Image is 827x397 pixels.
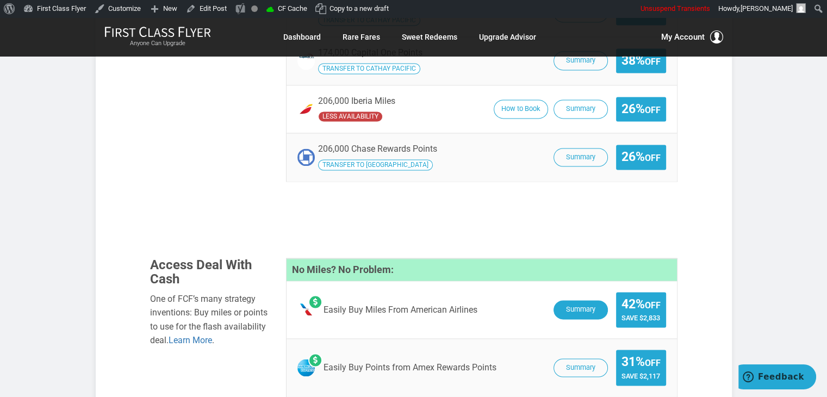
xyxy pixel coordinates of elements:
[104,40,211,47] small: Anyone Can Upgrade
[150,258,270,287] h3: Access Deal With Cash
[104,26,211,48] a: First Class FlyerAnyone Can Upgrade
[150,292,270,348] div: One of FCF’s many strategy inventions: Buy miles or points to use for the flash availability deal. .
[661,30,723,44] button: My Account
[645,358,661,368] small: Off
[318,144,437,154] span: 206,000 Chase Rewards Points
[324,305,477,315] span: Easily Buy Miles From American Airlines
[104,26,211,38] img: First Class Flyer
[479,27,536,47] a: Upgrade Advisor
[494,100,548,119] button: How to Book
[661,30,705,44] span: My Account
[287,258,677,281] h4: No Miles? No Problem:
[738,364,816,392] iframe: Opens a widget where you can find more information
[554,300,608,319] button: Summary
[324,363,496,373] span: Easily Buy Points from Amex Rewards Points
[621,314,661,322] span: Save $2,833
[621,355,661,369] span: 31%
[318,96,395,106] span: 206,000 Iberia Miles
[645,153,661,163] small: Off
[621,297,661,311] span: 42%
[645,57,661,67] small: Off
[645,300,661,311] small: Off
[641,4,710,13] span: Unsuspend Transients
[621,102,661,116] span: 26%
[318,159,433,170] span: Transfer your Chase Rewards Points to Iberia
[402,27,457,47] a: Sweet Redeems
[169,335,212,345] a: Learn More
[283,27,321,47] a: Dashboard
[621,150,661,164] span: 26%
[645,105,661,115] small: Off
[318,63,420,74] span: Transfer your Capital One Points to Cathay Pacific
[741,4,793,13] span: [PERSON_NAME]
[621,54,661,67] span: 38%
[318,111,383,122] span: Iberia has undefined availability seats availability compared to the operating carrier.
[554,148,608,167] button: Summary
[621,372,661,380] span: Save $2,117
[554,100,608,119] button: Summary
[554,358,608,377] button: Summary
[554,51,608,70] button: Summary
[343,27,380,47] a: Rare Fares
